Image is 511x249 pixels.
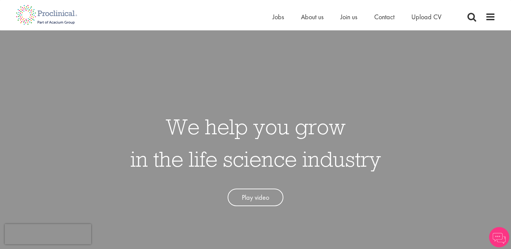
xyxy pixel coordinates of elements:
[489,227,509,247] img: Chatbot
[273,12,284,21] a: Jobs
[301,12,324,21] a: About us
[374,12,394,21] a: Contact
[130,110,381,175] h1: We help you grow in the life science industry
[340,12,357,21] a: Join us
[228,189,283,206] a: Play video
[411,12,441,21] a: Upload CV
